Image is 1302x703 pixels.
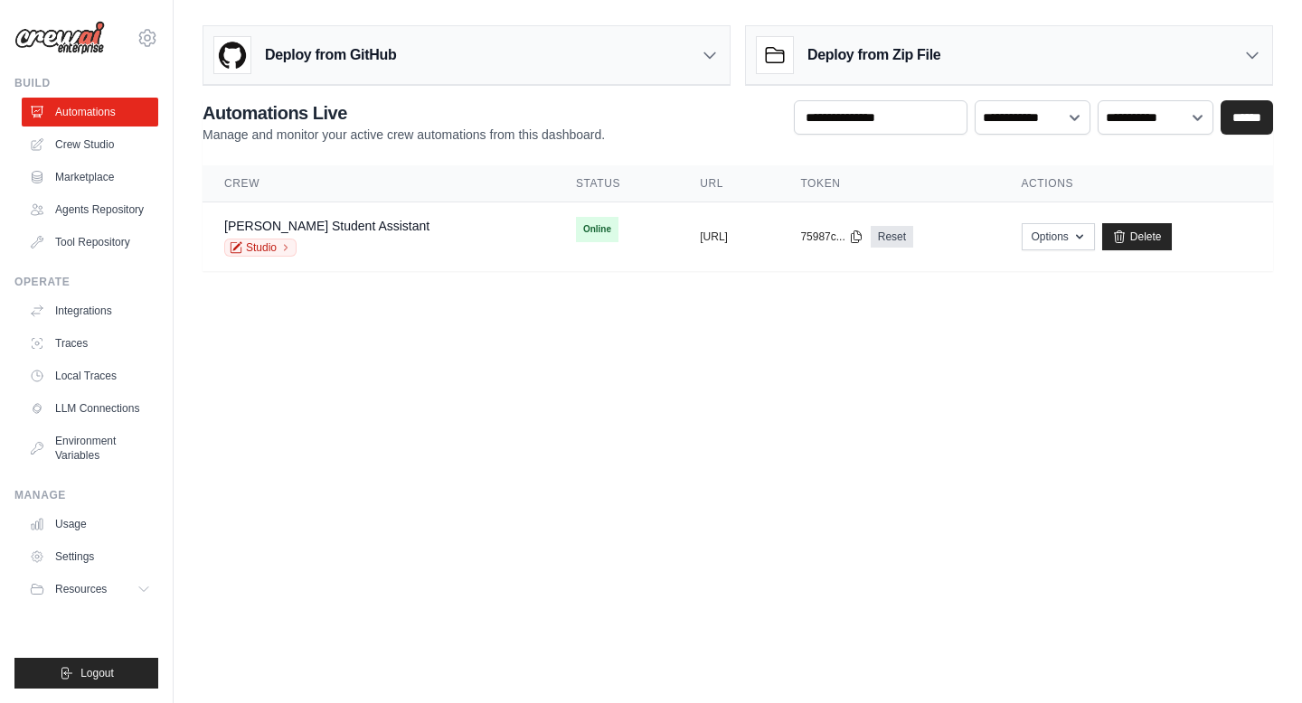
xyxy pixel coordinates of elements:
span: Resources [55,582,107,596]
div: Manage [14,488,158,502]
div: Operate [14,275,158,289]
a: Environment Variables [22,426,158,470]
a: Crew Studio [22,130,158,159]
a: Agents Repository [22,195,158,224]
th: Actions [1000,165,1274,202]
button: Logout [14,658,158,689]
a: Studio [224,239,297,257]
span: Online [576,217,618,242]
button: 75987c... [800,230,863,244]
a: Automations [22,98,158,127]
a: [PERSON_NAME] Student Assistant [224,219,429,233]
p: Manage and monitor your active crew automations from this dashboard. [203,126,605,144]
th: Status [554,165,678,202]
div: Build [14,76,158,90]
a: Tool Repository [22,228,158,257]
span: Logout [80,666,114,680]
a: Marketplace [22,163,158,192]
th: Token [778,165,999,202]
a: Settings [22,542,158,571]
img: GitHub Logo [214,37,250,73]
th: URL [678,165,778,202]
button: Resources [22,575,158,604]
img: Logo [14,21,105,55]
a: Usage [22,510,158,539]
a: Local Traces [22,361,158,390]
h3: Deploy from GitHub [265,44,396,66]
a: Reset [871,226,913,248]
h3: Deploy from Zip File [807,44,940,66]
h2: Automations Live [203,100,605,126]
a: LLM Connections [22,394,158,423]
button: Options [1022,223,1095,250]
th: Crew [203,165,554,202]
a: Traces [22,329,158,358]
a: Delete [1102,223,1172,250]
a: Integrations [22,296,158,325]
